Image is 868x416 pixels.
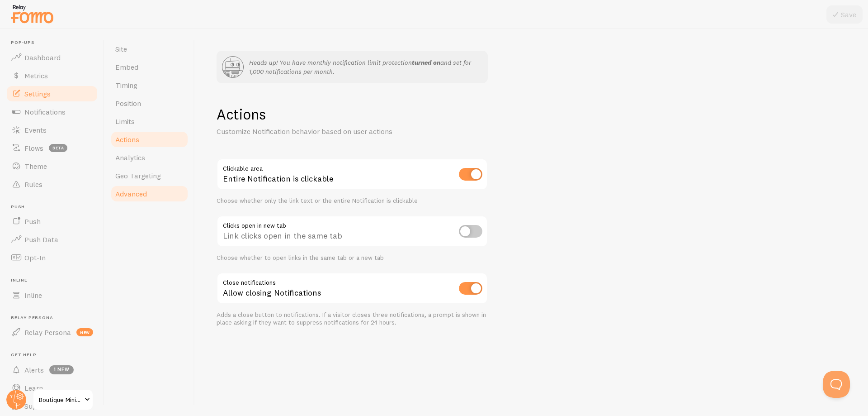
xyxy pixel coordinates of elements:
[11,204,99,210] span: Push
[24,89,51,98] span: Settings
[115,117,135,126] span: Limits
[5,85,99,103] a: Settings
[110,94,189,112] a: Position
[24,253,46,262] span: Opt-In
[11,40,99,46] span: Pop-ups
[115,44,127,53] span: Site
[5,139,99,157] a: Flows beta
[5,121,99,139] a: Events
[217,215,488,249] div: Link clicks open in the same tab
[110,40,189,58] a: Site
[24,125,47,134] span: Events
[24,365,44,374] span: Alerts
[823,371,850,398] iframe: Help Scout Beacon - Open
[49,365,74,374] span: 1 new
[5,175,99,193] a: Rules
[5,249,99,267] a: Opt-In
[110,185,189,203] a: Advanced
[5,67,99,85] a: Metrics
[217,158,488,191] div: Entire Notification is clickable
[24,143,43,153] span: Flows
[39,394,82,405] span: Boutique Minimaliste
[5,361,99,379] a: Alerts 1 new
[249,58,482,76] p: Heads up! You have monthly notification limit protection and set for 1,000 notifications per month.
[217,273,488,306] div: Allow closing Notifications
[115,135,139,144] span: Actions
[110,58,189,76] a: Embed
[49,144,67,152] span: beta
[11,277,99,283] span: Inline
[5,103,99,121] a: Notifications
[5,48,99,67] a: Dashboard
[11,352,99,358] span: Get Help
[217,126,434,137] p: Customize Notification behavior based on user actions
[115,153,145,162] span: Analytics
[412,58,440,67] strong: turned on
[5,379,99,397] a: Learn
[24,383,43,392] span: Learn
[110,148,189,167] a: Analytics
[5,286,99,304] a: Inline
[110,130,189,148] a: Actions
[24,71,48,80] span: Metrics
[33,389,94,411] a: Boutique Minimaliste
[115,81,137,90] span: Timing
[217,197,488,205] div: Choose whether only the link text or the entire Notification is clickable
[11,315,99,321] span: Relay Persona
[5,157,99,175] a: Theme
[24,235,58,244] span: Push Data
[115,99,141,108] span: Position
[24,291,42,300] span: Inline
[24,328,71,337] span: Relay Persona
[5,212,99,230] a: Push
[5,230,99,249] a: Push Data
[9,2,55,25] img: fomo-relay-logo-orange.svg
[217,254,488,262] div: Choose whether to open links in the same tab or a new tab
[24,217,41,226] span: Push
[115,171,161,180] span: Geo Targeting
[110,112,189,130] a: Limits
[24,107,66,116] span: Notifications
[217,105,488,124] h1: Actions
[115,189,147,198] span: Advanced
[217,311,488,327] div: Adds a close button to notifications. If a visitor closes three notifications, a prompt is shown ...
[76,328,93,336] span: new
[110,76,189,94] a: Timing
[24,162,47,171] span: Theme
[5,323,99,341] a: Relay Persona new
[24,53,61,62] span: Dashboard
[110,167,189,185] a: Geo Targeting
[115,62,138,72] span: Embed
[24,180,42,189] span: Rules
